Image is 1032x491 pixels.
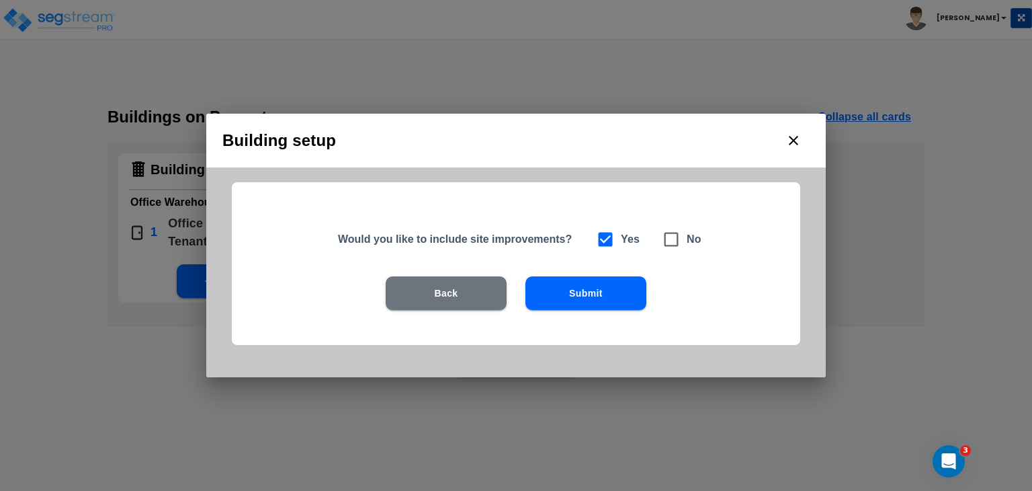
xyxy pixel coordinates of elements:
h6: Yes [621,230,640,249]
h5: Would you like to include site improvements? [338,232,579,246]
button: close [777,124,810,157]
h6: No [687,230,701,249]
iframe: Intercom live chat [933,445,965,478]
h2: Building setup [206,114,826,167]
button: Submit [525,276,646,310]
button: Back [386,276,507,310]
span: 3 [960,445,971,456]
